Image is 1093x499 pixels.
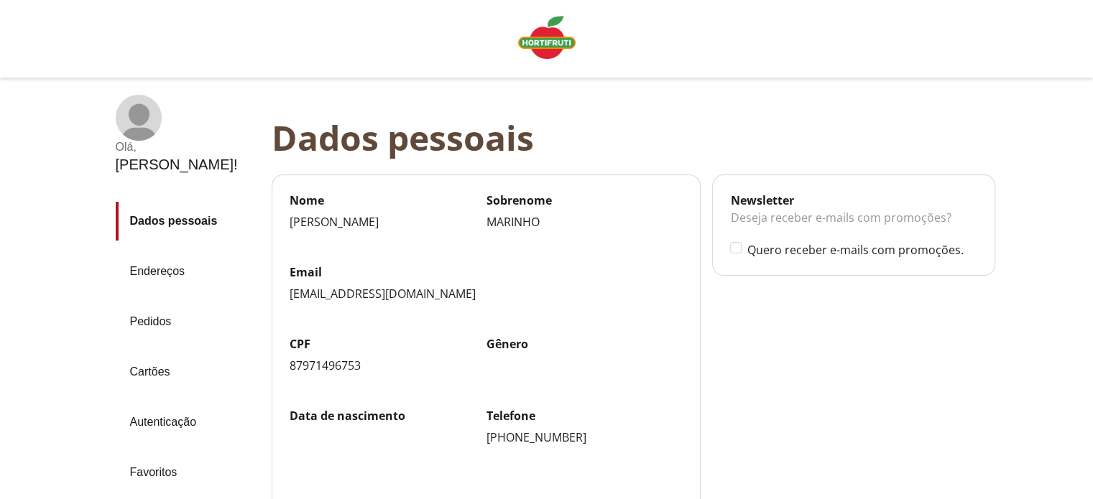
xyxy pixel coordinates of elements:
[290,192,486,208] label: Nome
[116,157,238,173] div: [PERSON_NAME] !
[290,214,486,230] div: [PERSON_NAME]
[116,403,260,442] a: Autenticação
[730,208,977,241] div: Deseja receber e-mails com promoções?
[512,10,581,67] a: Logo
[290,264,683,280] label: Email
[272,118,1007,157] div: Dados pessoais
[730,192,977,208] div: Newsletter
[486,192,683,208] label: Sobrenome
[116,302,260,341] a: Pedidos
[486,214,683,230] div: MARINHO
[290,336,486,352] label: CPF
[518,16,576,59] img: Logo
[116,202,260,241] a: Dados pessoais
[290,286,683,302] div: [EMAIL_ADDRESS][DOMAIN_NAME]
[486,408,683,424] label: Telefone
[116,353,260,391] a: Cartões
[747,242,977,258] label: Quero receber e-mails com promoções.
[486,336,683,352] label: Gênero
[116,141,238,154] div: Olá ,
[116,252,260,291] a: Endereços
[290,408,486,424] label: Data de nascimento
[290,358,486,373] div: 87971496753
[116,453,260,492] a: Favoritos
[486,429,683,445] div: [PHONE_NUMBER]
